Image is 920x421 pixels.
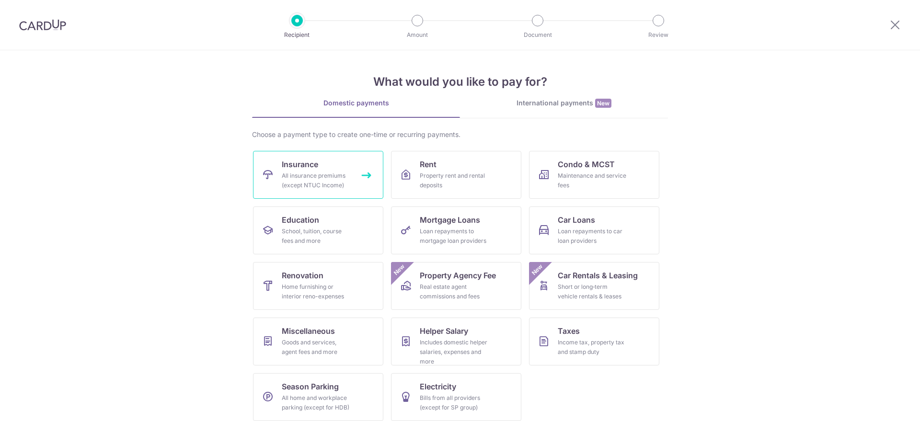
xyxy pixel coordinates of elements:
[252,73,668,91] h4: What would you like to pay for?
[382,30,453,40] p: Amount
[19,19,66,31] img: CardUp
[253,151,383,199] a: InsuranceAll insurance premiums (except NTUC Income)
[558,159,615,170] span: Condo & MCST
[282,282,351,301] div: Home furnishing or interior reno-expenses
[595,99,611,108] span: New
[529,206,659,254] a: Car LoansLoan repayments to car loan providers
[282,270,323,281] span: Renovation
[420,214,480,226] span: Mortgage Loans
[253,373,383,421] a: Season ParkingAll home and workplace parking (except for HDB)
[282,171,351,190] div: All insurance premiums (except NTUC Income)
[252,98,460,108] div: Domestic payments
[282,338,351,357] div: Goods and services, agent fees and more
[420,338,489,366] div: Includes domestic helper salaries, expenses and more
[558,338,627,357] div: Income tax, property tax and stamp duty
[262,30,333,40] p: Recipient
[420,159,437,170] span: Rent
[391,373,521,421] a: ElectricityBills from all providers (except for SP group)
[252,130,668,139] div: Choose a payment type to create one-time or recurring payments.
[85,7,104,15] span: Help
[420,381,456,392] span: Electricity
[253,262,383,310] a: RenovationHome furnishing or interior reno-expenses
[420,171,489,190] div: Property rent and rental deposits
[282,381,339,392] span: Season Parking
[391,206,521,254] a: Mortgage LoansLoan repayments to mortgage loan providers
[529,262,545,278] span: New
[253,318,383,365] a: MiscellaneousGoods and services, agent fees and more
[282,159,318,170] span: Insurance
[282,325,335,337] span: Miscellaneous
[282,214,319,226] span: Education
[282,393,351,412] div: All home and workplace parking (except for HDB)
[253,206,383,254] a: EducationSchool, tuition, course fees and more
[558,214,595,226] span: Car Loans
[420,393,489,412] div: Bills from all providers (except for SP group)
[558,325,580,337] span: Taxes
[502,30,573,40] p: Document
[420,270,496,281] span: Property Agency Fee
[282,227,351,246] div: School, tuition, course fees and more
[391,318,521,365] a: Helper SalaryIncludes domestic helper salaries, expenses and more
[623,30,694,40] p: Review
[558,171,627,190] div: Maintenance and service fees
[529,262,659,310] a: Car Rentals & LeasingShort or long‑term vehicle rentals & leasesNew
[391,262,521,310] a: Property Agency FeeReal estate agent commissions and feesNew
[529,318,659,365] a: TaxesIncome tax, property tax and stamp duty
[420,227,489,246] div: Loan repayments to mortgage loan providers
[460,98,668,108] div: International payments
[420,325,468,337] span: Helper Salary
[391,262,407,278] span: New
[558,270,638,281] span: Car Rentals & Leasing
[558,282,627,301] div: Short or long‑term vehicle rentals & leases
[391,151,521,199] a: RentProperty rent and rental deposits
[420,282,489,301] div: Real estate agent commissions and fees
[558,227,627,246] div: Loan repayments to car loan providers
[529,151,659,199] a: Condo & MCSTMaintenance and service fees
